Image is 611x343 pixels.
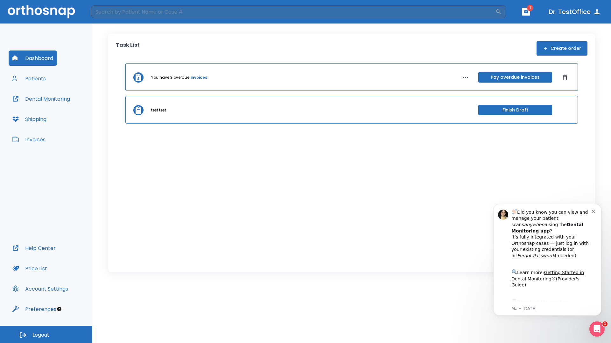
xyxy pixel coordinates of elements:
[151,75,189,80] p: You have 3 overdue
[151,107,166,113] p: test test
[560,72,570,83] button: Dismiss
[116,41,140,56] p: Task List
[56,306,62,312] div: Tooltip anchor
[9,132,49,147] button: Invoices
[537,41,587,56] button: Create order
[478,72,552,83] button: Pay overdue invoices
[9,111,50,127] button: Shipping
[9,71,50,86] button: Patients
[9,91,74,106] button: Dental Monitoring
[9,240,60,256] button: Help Center
[32,332,49,339] span: Logout
[9,261,51,276] button: Price List
[9,281,72,296] button: Account Settings
[9,301,60,317] button: Preferences
[478,105,552,115] button: Finish Draft
[9,50,57,66] button: Dashboard
[484,196,611,340] iframe: Intercom notifications message
[191,75,207,80] a: invoices
[546,6,603,17] button: Dr. TestOffice
[91,5,495,18] input: Search by Patient Name or Case #
[527,5,533,11] span: 1
[589,321,605,337] iframe: Intercom live chat
[8,5,75,18] img: Orthosnap
[602,321,607,326] span: 1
